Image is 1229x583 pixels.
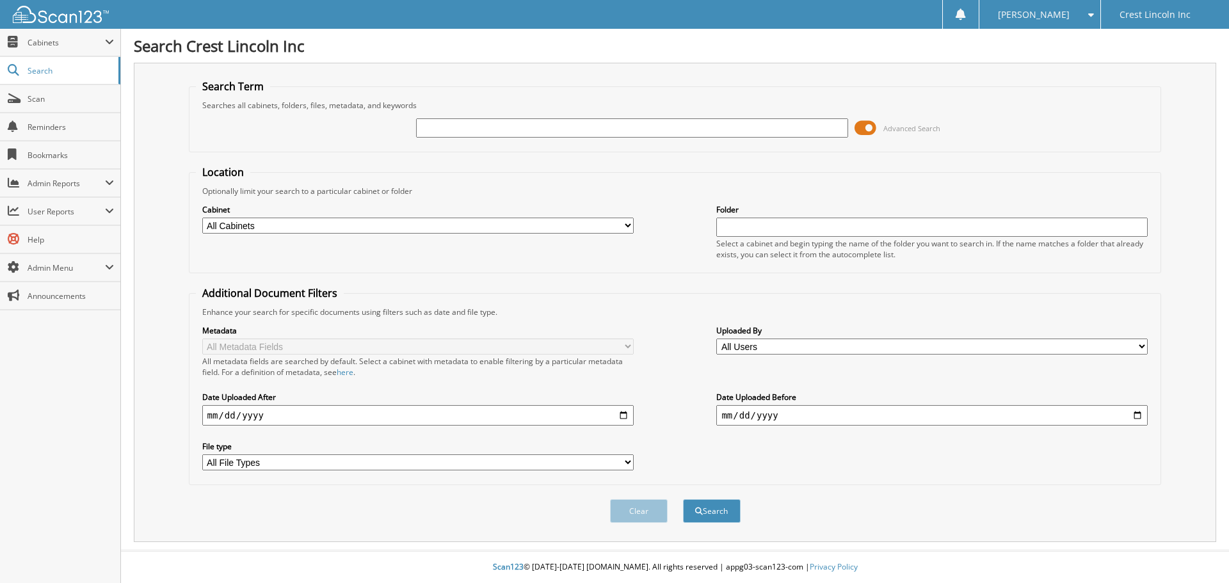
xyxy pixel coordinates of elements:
label: Cabinet [202,204,634,215]
input: end [716,405,1148,426]
span: Scan [28,93,114,104]
div: All metadata fields are searched by default. Select a cabinet with metadata to enable filtering b... [202,356,634,378]
button: Search [683,499,741,523]
span: Announcements [28,291,114,301]
span: User Reports [28,206,105,217]
label: Folder [716,204,1148,215]
span: Scan123 [493,561,524,572]
span: Help [28,234,114,245]
span: Bookmarks [28,150,114,161]
legend: Search Term [196,79,270,93]
a: Privacy Policy [810,561,858,572]
span: [PERSON_NAME] [998,11,1070,19]
label: Metadata [202,325,634,336]
div: Select a cabinet and begin typing the name of the folder you want to search in. If the name match... [716,238,1148,260]
input: start [202,405,634,426]
div: Enhance your search for specific documents using filters such as date and file type. [196,307,1155,317]
label: Date Uploaded Before [716,392,1148,403]
legend: Additional Document Filters [196,286,344,300]
div: © [DATE]-[DATE] [DOMAIN_NAME]. All rights reserved | appg03-scan123-com | [121,552,1229,583]
a: here [337,367,353,378]
div: Optionally limit your search to a particular cabinet or folder [196,186,1155,196]
label: Date Uploaded After [202,392,634,403]
button: Clear [610,499,668,523]
span: Admin Reports [28,178,105,189]
label: Uploaded By [716,325,1148,336]
legend: Location [196,165,250,179]
span: Reminders [28,122,114,132]
div: Searches all cabinets, folders, files, metadata, and keywords [196,100,1155,111]
h1: Search Crest Lincoln Inc [134,35,1216,56]
span: Advanced Search [883,124,940,133]
img: scan123-logo-white.svg [13,6,109,23]
span: Crest Lincoln Inc [1120,11,1191,19]
span: Search [28,65,112,76]
span: Admin Menu [28,262,105,273]
label: File type [202,441,634,452]
span: Cabinets [28,37,105,48]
